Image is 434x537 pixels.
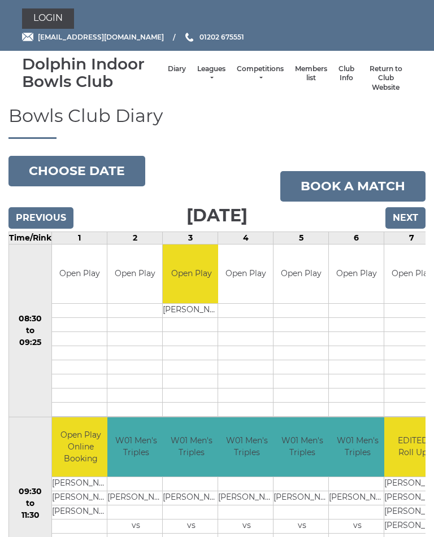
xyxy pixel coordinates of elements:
[218,417,275,477] td: W01 Men's Triples
[163,491,220,505] td: [PERSON_NAME]
[218,519,275,533] td: vs
[107,519,164,533] td: vs
[52,232,107,244] td: 1
[338,64,354,83] a: Club Info
[329,491,386,505] td: [PERSON_NAME]
[22,33,33,41] img: Email
[163,417,220,477] td: W01 Men's Triples
[163,245,220,304] td: Open Play
[22,32,164,42] a: Email [EMAIL_ADDRESS][DOMAIN_NAME]
[329,519,386,533] td: vs
[8,106,426,138] h1: Bowls Club Diary
[366,64,406,93] a: Return to Club Website
[280,171,426,202] a: Book a match
[274,491,331,505] td: [PERSON_NAME]
[218,245,273,304] td: Open Play
[107,232,163,244] td: 2
[163,232,218,244] td: 3
[295,64,327,83] a: Members list
[22,8,74,29] a: Login
[22,55,162,90] div: Dolphin Indoor Bowls Club
[329,417,386,477] td: W01 Men's Triples
[52,245,107,304] td: Open Play
[199,33,244,41] span: 01202 675551
[52,491,109,505] td: [PERSON_NAME]
[218,491,275,505] td: [PERSON_NAME]
[218,232,274,244] td: 4
[197,64,225,83] a: Leagues
[274,519,331,533] td: vs
[107,245,162,304] td: Open Play
[274,417,331,477] td: W01 Men's Triples
[274,232,329,244] td: 5
[385,207,426,229] input: Next
[237,64,284,83] a: Competitions
[185,33,193,42] img: Phone us
[52,477,109,491] td: [PERSON_NAME]
[163,304,220,318] td: [PERSON_NAME]
[329,232,384,244] td: 6
[163,519,220,533] td: vs
[107,417,164,477] td: W01 Men's Triples
[9,232,52,244] td: Time/Rink
[52,505,109,519] td: [PERSON_NAME]
[168,64,186,74] a: Diary
[9,244,52,417] td: 08:30 to 09:25
[8,207,73,229] input: Previous
[52,417,109,477] td: Open Play Online Booking
[184,32,244,42] a: Phone us 01202 675551
[274,245,328,304] td: Open Play
[8,156,145,186] button: Choose date
[38,33,164,41] span: [EMAIL_ADDRESS][DOMAIN_NAME]
[329,245,384,304] td: Open Play
[107,491,164,505] td: [PERSON_NAME]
